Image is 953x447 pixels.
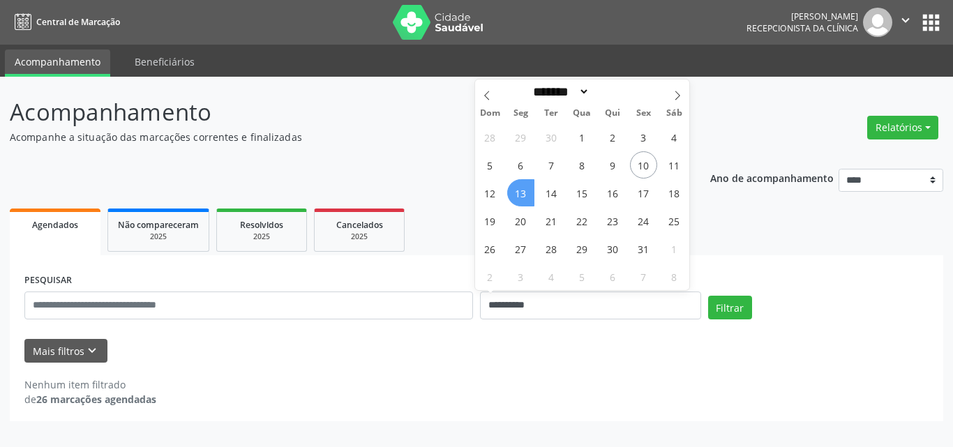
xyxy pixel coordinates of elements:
span: Sáb [659,109,689,118]
span: Outubro 9, 2025 [599,151,626,179]
span: Seg [505,109,536,118]
label: PESQUISAR [24,270,72,291]
input: Year [590,84,636,99]
span: Outubro 24, 2025 [630,207,657,234]
span: Novembro 8, 2025 [661,263,688,290]
p: Acompanhe a situação das marcações correntes e finalizadas [10,130,663,144]
span: Outubro 14, 2025 [538,179,565,206]
span: Outubro 6, 2025 [507,151,534,179]
span: Setembro 28, 2025 [476,123,504,151]
div: 2025 [324,232,394,242]
span: Outubro 30, 2025 [599,235,626,262]
span: Outubro 27, 2025 [507,235,534,262]
span: Novembro 5, 2025 [569,263,596,290]
span: Outubro 22, 2025 [569,207,596,234]
p: Ano de acompanhamento [710,169,834,186]
a: Acompanhamento [5,50,110,77]
span: Outubro 8, 2025 [569,151,596,179]
span: Qua [566,109,597,118]
span: Outubro 23, 2025 [599,207,626,234]
span: Novembro 2, 2025 [476,263,504,290]
button: Relatórios [867,116,938,139]
span: Outubro 4, 2025 [661,123,688,151]
span: Outubro 21, 2025 [538,207,565,234]
img: img [863,8,892,37]
div: [PERSON_NAME] [746,10,858,22]
span: Outubro 12, 2025 [476,179,504,206]
span: Outubro 25, 2025 [661,207,688,234]
span: Sex [628,109,659,118]
div: Nenhum item filtrado [24,377,156,392]
i:  [898,13,913,28]
i: keyboard_arrow_down [84,343,100,358]
span: Outubro 13, 2025 [507,179,534,206]
span: Outubro 29, 2025 [569,235,596,262]
p: Acompanhamento [10,95,663,130]
span: Outubro 17, 2025 [630,179,657,206]
span: Outubro 20, 2025 [507,207,534,234]
span: Outubro 16, 2025 [599,179,626,206]
button: apps [919,10,943,35]
span: Agendados [32,219,78,231]
span: Outubro 19, 2025 [476,207,504,234]
span: Novembro 1, 2025 [661,235,688,262]
strong: 26 marcações agendadas [36,393,156,406]
span: Outubro 26, 2025 [476,235,504,262]
span: Setembro 30, 2025 [538,123,565,151]
span: Novembro 7, 2025 [630,263,657,290]
span: Resolvidos [240,219,283,231]
div: de [24,392,156,407]
span: Outubro 7, 2025 [538,151,565,179]
span: Novembro 3, 2025 [507,263,534,290]
span: Dom [475,109,506,118]
span: Não compareceram [118,219,199,231]
span: Ter [536,109,566,118]
span: Novembro 4, 2025 [538,263,565,290]
a: Central de Marcação [10,10,120,33]
div: 2025 [227,232,297,242]
span: Outubro 28, 2025 [538,235,565,262]
select: Month [529,84,590,99]
button:  [892,8,919,37]
span: Outubro 10, 2025 [630,151,657,179]
span: Cancelados [336,219,383,231]
span: Recepcionista da clínica [746,22,858,34]
span: Outubro 11, 2025 [661,151,688,179]
span: Outubro 3, 2025 [630,123,657,151]
button: Filtrar [708,296,752,319]
a: Beneficiários [125,50,204,74]
span: Outubro 2, 2025 [599,123,626,151]
button: Mais filtroskeyboard_arrow_down [24,339,107,363]
span: Outubro 5, 2025 [476,151,504,179]
span: Qui [597,109,628,118]
span: Central de Marcação [36,16,120,28]
span: Outubro 18, 2025 [661,179,688,206]
div: 2025 [118,232,199,242]
span: Outubro 15, 2025 [569,179,596,206]
span: Setembro 29, 2025 [507,123,534,151]
span: Outubro 31, 2025 [630,235,657,262]
span: Outubro 1, 2025 [569,123,596,151]
span: Novembro 6, 2025 [599,263,626,290]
